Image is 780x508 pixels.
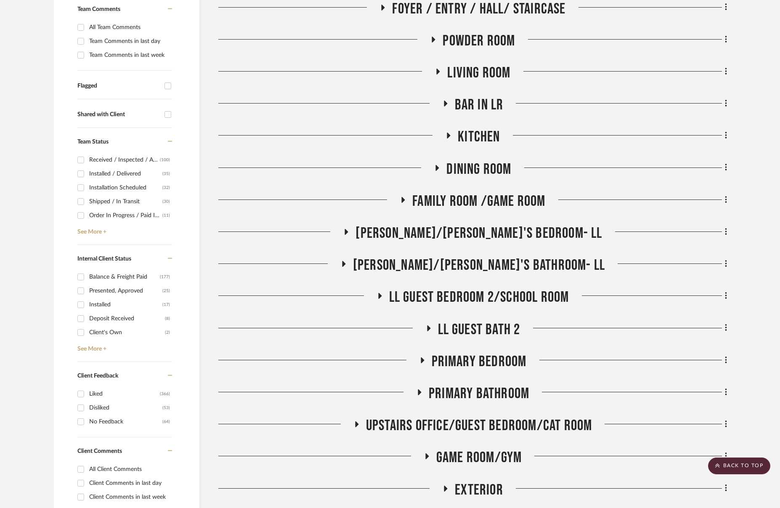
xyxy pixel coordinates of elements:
[89,490,170,504] div: Client Comments in last week
[75,222,172,236] a: See More +
[89,48,170,62] div: Team Comments in last week
[89,476,170,490] div: Client Comments in last day
[412,192,545,210] span: Family Room /Game Room
[77,373,118,379] span: Client Feedback
[89,35,170,48] div: Team Comments in last day
[89,21,170,34] div: All Team Comments
[89,326,165,339] div: Client's Own
[446,160,511,178] span: Dining Room
[89,284,162,298] div: Presented, Approved
[708,457,770,474] scroll-to-top-button: BACK TO TOP
[160,270,170,284] div: (177)
[77,6,120,12] span: Team Comments
[75,339,172,353] a: See More +
[89,463,170,476] div: All Client Comments
[436,449,522,467] span: Game Room/Gym
[89,270,160,284] div: Balance & Freight Paid
[162,284,170,298] div: (25)
[89,415,162,428] div: No Feedback
[77,82,160,90] div: Flagged
[77,139,109,145] span: Team Status
[353,256,605,274] span: [PERSON_NAME]/[PERSON_NAME]'s Bathroom- LL
[89,167,162,181] div: Installed / Delivered
[356,224,602,242] span: [PERSON_NAME]/[PERSON_NAME]'s Bedroom- LL
[162,401,170,415] div: (53)
[162,209,170,222] div: (11)
[89,153,160,167] div: Received / Inspected / Approved
[162,167,170,181] div: (35)
[89,298,162,311] div: Installed
[366,417,592,435] span: Upstairs Office/Guest Bedroom/Cat Room
[432,353,527,371] span: Primary Bedroom
[162,298,170,311] div: (17)
[89,387,160,401] div: Liked
[165,312,170,325] div: (8)
[455,481,503,499] span: Exterior
[447,64,510,82] span: Living Room
[89,195,162,208] div: Shipped / In Transit
[89,401,162,415] div: Disliked
[162,195,170,208] div: (30)
[429,385,529,403] span: Primary Bathroom
[160,387,170,401] div: (366)
[89,181,162,194] div: Installation Scheduled
[162,415,170,428] div: (64)
[160,153,170,167] div: (100)
[77,256,131,262] span: Internal Client Status
[455,96,504,114] span: Bar in LR
[165,326,170,339] div: (2)
[89,209,162,222] div: Order In Progress / Paid In Full w/ Freight, No Balance due
[458,128,500,146] span: Kitchen
[89,312,165,325] div: Deposit Received
[77,448,122,454] span: Client Comments
[438,321,520,339] span: LL Guest Bath 2
[77,111,160,118] div: Shared with Client
[389,288,569,306] span: LL Guest Bedroom 2/School Room
[443,32,515,50] span: Powder Room
[162,181,170,194] div: (32)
